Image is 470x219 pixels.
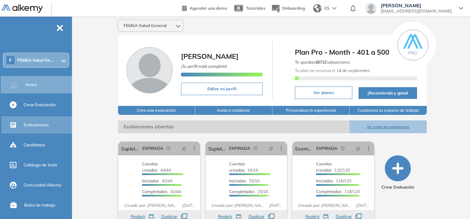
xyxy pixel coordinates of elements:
span: 120/120 [316,161,350,173]
span: Cuentas creadas [229,161,245,173]
span: Catálogo de tests [24,162,57,168]
span: Candidatos [24,142,45,148]
span: Creado por: [PERSON_NAME] [208,202,266,209]
span: Creado por: [PERSON_NAME] [121,202,179,209]
span: F [9,57,12,63]
span: field-time [341,146,345,150]
span: [DATE] [353,202,371,209]
span: Crear Evaluación [381,184,414,190]
span: Plan Pro - Month - 401 a 500 [295,47,417,57]
span: FEMSA Salud Ge... [17,57,53,63]
span: Home [25,82,37,88]
span: 15/16 [229,178,260,183]
span: Onboarding [282,6,305,11]
span: Cuentas creadas [142,161,158,173]
span: 44/44 [142,161,171,173]
img: world [313,4,322,12]
span: 118/120 [316,178,351,183]
span: ¡Tu perfil está completo! [181,64,227,69]
button: Crea una evaluación [118,106,195,115]
span: Iniciadas [142,178,159,183]
button: Personaliza la experiencia [272,106,350,115]
span: Iniciadas [316,178,333,183]
button: pushpin [263,143,279,154]
b: 14 de septiembre [335,68,370,73]
button: Customiza tu espacio de trabajo [350,106,427,115]
span: Tutoriales [246,6,265,11]
button: Editar mi perfil [181,83,263,95]
a: Supletorio Cert. Medicinas Franquicias 2025 [121,142,139,155]
span: Comunidad Alkemy [24,182,61,188]
b: 3872 [315,60,325,65]
img: Foto de perfil [126,47,173,93]
button: ¡Recomienda y gana! [359,87,417,99]
span: field-time [254,146,258,150]
span: [EMAIL_ADDRESS][DOMAIN_NAME] [381,8,452,14]
span: pushpin [182,146,187,151]
button: Onboarding [271,1,305,16]
span: Crear Evaluación [24,102,56,108]
span: Completados [316,189,342,194]
span: [PERSON_NAME] [381,3,452,8]
span: Creado por: [PERSON_NAME] [295,202,353,209]
span: [PERSON_NAME] [181,52,238,61]
span: field-time [167,146,171,150]
span: Evaluaciones [24,122,49,128]
span: Te quedan Evaluaciones [295,60,350,65]
span: Cuentas creadas [316,161,332,173]
img: arrow [332,7,336,10]
span: Agendar una demo [190,6,227,11]
button: pushpin [351,143,366,154]
a: Supletorio Franquicias escuela de auxiliares [208,142,227,155]
a: Examen final etapa 2 grupos 2025 [295,142,314,155]
span: Completados [229,189,255,194]
span: Completados [142,189,168,194]
span: EXPIRADA [229,145,250,152]
span: EXPIRADA [316,145,337,152]
span: Bolsa de trabajo [24,202,55,208]
span: pushpin [269,146,273,151]
button: Ver todas las evaluaciones [350,120,427,133]
span: 42/44 [142,178,172,183]
span: pushpin [356,146,361,151]
button: Invita a colaborar [195,106,272,115]
span: EXPIRADA [142,145,163,152]
span: Iniciadas [229,178,246,183]
span: 15/16 [229,189,268,194]
span: 42/44 [142,189,181,194]
span: [DATE] [179,202,197,209]
span: 118/120 [316,189,360,194]
button: pushpin [177,143,192,154]
span: FEMSA Salud General [124,23,166,28]
span: Tu plan se renueva el [295,68,370,73]
span: [DATE] [266,202,284,209]
button: Ver planes [295,86,352,99]
span: 16/16 [229,161,258,173]
span: ES [324,5,329,11]
button: Crear Evaluación [381,155,414,190]
img: Logo [1,4,43,13]
a: Agendar una demo [182,3,227,12]
span: Evaluaciones abiertas [118,120,350,133]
